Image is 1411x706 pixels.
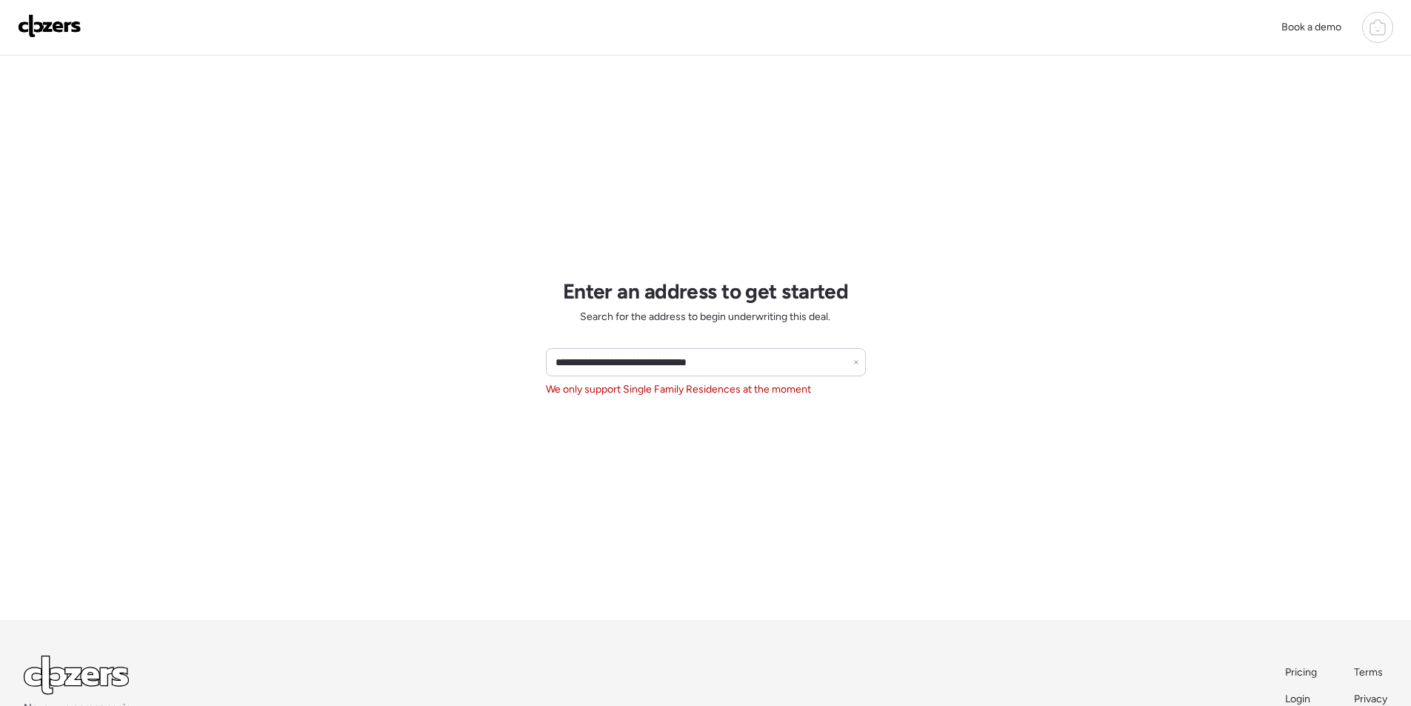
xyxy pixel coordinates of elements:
[1354,666,1383,679] span: Terms
[24,656,129,695] img: Logo Light
[1285,666,1317,679] span: Pricing
[18,14,81,38] img: Logo
[580,310,830,324] span: Search for the address to begin underwriting this deal.
[546,382,811,397] span: We only support Single Family Residences at the moment
[1285,693,1310,705] span: Login
[1281,21,1341,33] span: Book a demo
[563,279,849,304] h1: Enter an address to get started
[1354,665,1387,680] a: Terms
[1354,693,1387,705] span: Privacy
[1285,665,1318,680] a: Pricing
